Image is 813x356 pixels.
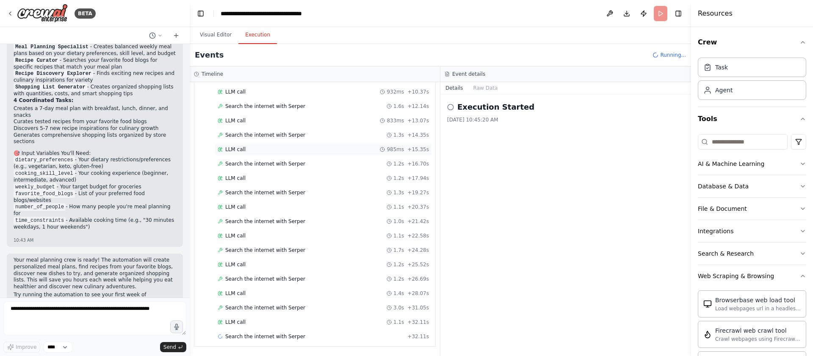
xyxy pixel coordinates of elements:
span: Search the internet with Serper [225,276,305,282]
span: LLM call [225,175,246,182]
span: 3.0s [393,304,404,311]
span: 1.1s [393,204,404,210]
span: + 28.07s [407,290,429,297]
span: Running... [660,52,686,58]
div: Database & Data [698,182,749,190]
button: Database & Data [698,175,806,197]
button: Search & Research [698,243,806,265]
span: 985ms [387,146,404,153]
span: 1.6s [393,103,404,110]
div: Agent [715,86,733,94]
code: cooking_skill_level [14,170,75,177]
strong: 4 Coordinated Tasks: [14,97,74,103]
li: - List of your preferred food blogs/websites [14,190,176,204]
button: Visual Editor [193,26,238,44]
nav: breadcrumb [221,9,316,18]
li: Generates comprehensive shopping lists organized by store sections [14,132,176,145]
img: BrowserbaseLoadTool [703,300,712,308]
span: Search the internet with Serper [225,247,305,254]
button: Crew [698,30,806,54]
span: Search the internet with Serper [225,132,305,138]
p: Try running the automation to see your first week of personalized meal planning in action! [14,292,176,305]
span: + 13.07s [407,117,429,124]
div: Load webpages url in a headless browser using Browserbase and return the contents [715,305,801,312]
div: Firecrawl web crawl tool [715,326,801,335]
span: LLM call [225,232,246,239]
div: Browserbase web load tool [715,296,801,304]
span: Search the internet with Serper [225,103,305,110]
h3: Event details [452,71,485,77]
span: Send [163,344,176,350]
div: Search & Research [698,249,754,258]
button: Web Scraping & Browsing [698,265,806,287]
button: Hide left sidebar [195,8,207,19]
h2: 🎯 Input Variables You'll Need: [14,150,176,157]
span: 1.2s [393,175,404,182]
span: + 32.11s [407,333,429,340]
span: Improve [16,344,36,350]
span: 833ms [387,117,404,124]
span: + 12.14s [407,103,429,110]
span: 1.1s [393,232,404,239]
code: Shopping List Generator [14,83,87,91]
li: - Finds exciting new recipes and culinary inspirations for variety [14,70,176,84]
div: BETA [75,8,96,19]
div: Integrations [698,227,733,235]
button: Send [160,342,186,352]
span: 1.2s [393,160,404,167]
li: - Creates organized shopping lists with quantities, costs, and smart shopping tips [14,84,176,97]
code: number_of_people [14,203,66,211]
span: LLM call [225,117,246,124]
div: Crawl webpages using Firecrawl and return the contents [715,336,801,342]
button: Improve [3,342,40,353]
span: + 15.35s [407,146,429,153]
h4: Resources [698,8,733,19]
code: Recipe Discovery Explorer [14,70,93,77]
button: Click to speak your automation idea [170,320,183,333]
span: Search the internet with Serper [225,333,305,340]
button: Integrations [698,220,806,242]
span: + 22.58s [407,232,429,239]
button: File & Document [698,198,806,220]
button: Raw Data [468,82,503,94]
li: - Available cooking time (e.g., "30 minutes weekdays, 1 hour weekends") [14,217,176,231]
span: + 24.28s [407,247,429,254]
img: Logo [17,4,68,23]
span: + 26.69s [407,276,429,282]
button: Execution [238,26,277,44]
div: Crew [698,54,806,107]
span: LLM call [225,290,246,297]
span: + 25.52s [407,261,429,268]
span: LLM call [225,204,246,210]
button: Switch to previous chat [146,30,166,41]
span: LLM call [225,146,246,153]
li: Creates a 7-day meal plan with breakfast, lunch, dinner, and snacks [14,105,176,119]
span: + 16.70s [407,160,429,167]
button: AI & Machine Learning [698,153,806,175]
span: + 14.35s [407,132,429,138]
code: time_constraints [14,217,66,224]
div: File & Document [698,204,747,213]
span: + 19.27s [407,189,429,196]
span: + 17.94s [407,175,429,182]
code: dietary_preferences [14,156,75,164]
li: - Your cooking experience (beginner, intermediate, advanced) [14,170,176,184]
span: Search the internet with Serper [225,218,305,225]
span: LLM call [225,88,246,95]
span: 1.3s [393,189,404,196]
span: Search the internet with Serper [225,189,305,196]
span: 1.1s [393,319,404,326]
button: Hide right sidebar [672,8,684,19]
li: - Creates balanced weekly meal plans based on your dietary preferences, skill level, and budget [14,44,176,57]
div: AI & Machine Learning [698,160,764,168]
div: 10:43 AM [14,237,176,243]
span: Search the internet with Serper [225,304,305,311]
span: + 32.11s [407,319,429,326]
span: + 31.05s [407,304,429,311]
span: LLM call [225,319,246,326]
code: favorite_food_blogs [14,190,75,198]
code: weekly_budget [14,183,57,191]
span: Search the internet with Serper [225,160,305,167]
span: 1.4s [393,290,404,297]
li: Curates tested recipes from your favorite food blogs [14,119,176,125]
